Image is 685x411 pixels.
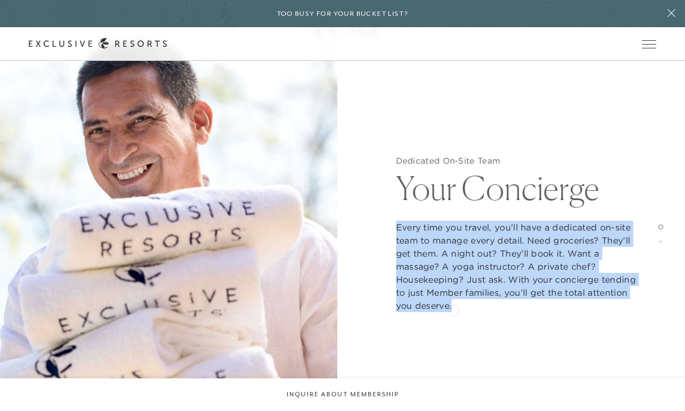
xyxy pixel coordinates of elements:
h6: Too busy for your bucket list? [277,9,409,19]
button: Open navigation [642,40,656,48]
iframe: Qualified Messenger [635,361,685,411]
h5: Dedicated On-Site Team [396,155,637,166]
h2: Your Concierge [396,166,637,204]
p: Every time you travel, you’ll have a dedicated on-site team to manage every detail. Need grocerie... [396,221,637,312]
